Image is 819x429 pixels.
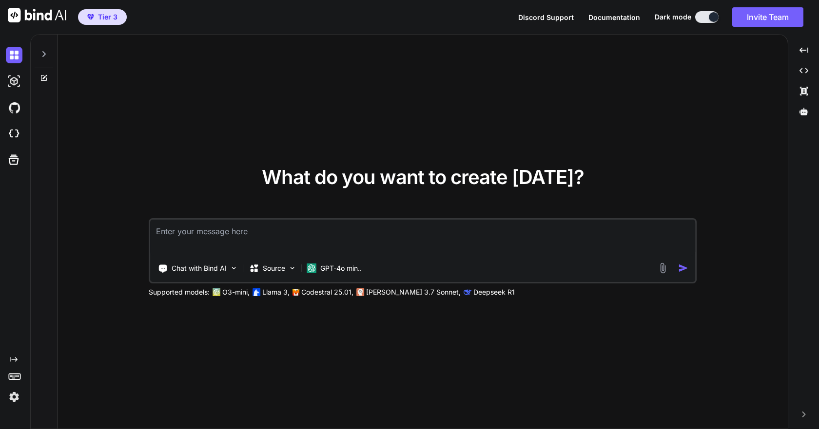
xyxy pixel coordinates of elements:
img: Mistral-AI [292,289,299,296]
p: Chat with Bind AI [172,263,227,273]
img: GPT-4 [213,288,220,296]
img: Llama2 [253,288,260,296]
p: Codestral 25.01, [301,287,353,297]
button: Discord Support [518,12,574,22]
button: Invite Team [732,7,803,27]
img: darkChat [6,47,22,63]
img: claude [356,288,364,296]
img: Pick Tools [230,264,238,272]
img: cloudideIcon [6,126,22,142]
button: Documentation [588,12,640,22]
p: Supported models: [149,287,210,297]
img: Pick Models [288,264,296,272]
button: premiumTier 3 [78,9,127,25]
span: Dark mode [655,12,691,22]
p: O3-mini, [222,287,250,297]
img: attachment [657,262,668,274]
img: githubDark [6,99,22,116]
p: Source [263,263,285,273]
span: What do you want to create [DATE]? [262,165,584,189]
img: premium [87,14,94,20]
img: settings [6,389,22,405]
p: GPT-4o min.. [320,263,362,273]
img: Bind AI [8,8,66,22]
p: Deepseek R1 [473,287,515,297]
img: GPT-4o mini [307,263,316,273]
span: Documentation [588,13,640,21]
p: Llama 3, [262,287,290,297]
img: icon [678,263,688,273]
img: darkAi-studio [6,73,22,90]
img: claude [464,288,471,296]
span: Discord Support [518,13,574,21]
p: [PERSON_NAME] 3.7 Sonnet, [366,287,461,297]
span: Tier 3 [98,12,117,22]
